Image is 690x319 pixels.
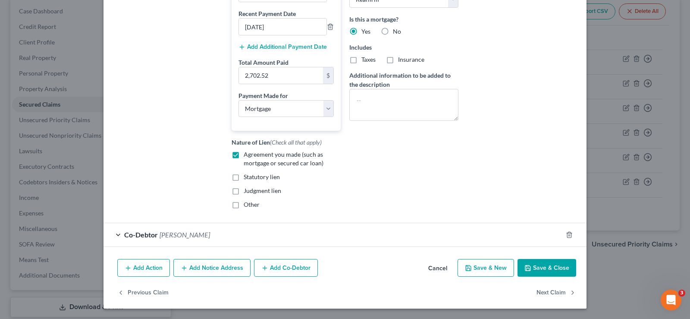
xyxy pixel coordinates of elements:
[239,19,326,35] input: --
[361,56,376,63] span: Taxes
[398,56,424,63] span: Insurance
[117,259,170,277] button: Add Action
[349,71,458,89] label: Additional information to be added to the description
[536,284,576,302] button: Next Claim
[323,67,333,84] div: $
[238,58,289,67] label: Total Amount Paid
[238,91,288,100] label: Payment Made for
[458,259,514,277] button: Save & New
[244,187,281,194] span: Judgment lien
[254,259,318,277] button: Add Co-Debtor
[238,44,327,51] button: Add Additional Payment Date
[244,151,323,167] span: Agreement you made (such as mortgage or secured car loan)
[238,9,296,18] label: Recent Payment Date
[173,259,251,277] button: Add Notice Address
[517,259,576,277] button: Save & Close
[349,43,458,52] label: Includes
[244,173,280,180] span: Statutory lien
[393,28,401,35] span: No
[661,290,681,310] iframe: Intercom live chat
[678,290,685,297] span: 3
[349,15,458,24] label: Is this a mortgage?
[232,138,322,147] label: Nature of Lien
[421,260,454,277] button: Cancel
[160,231,210,239] span: [PERSON_NAME]
[124,231,158,239] span: Co-Debtor
[117,284,169,302] button: Previous Claim
[270,139,322,146] span: (Check all that apply)
[239,67,323,84] input: 0.00
[244,201,260,208] span: Other
[361,28,370,35] span: Yes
